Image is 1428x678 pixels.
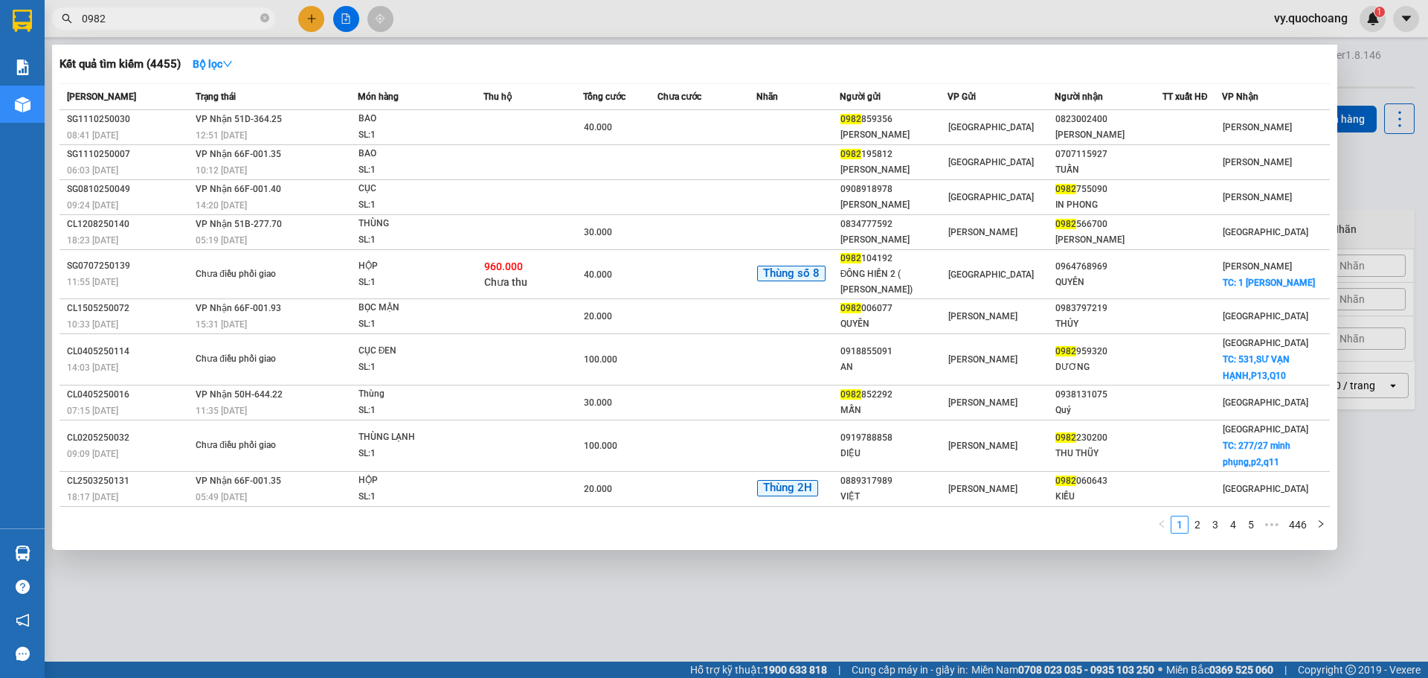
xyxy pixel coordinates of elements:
span: [GEOGRAPHIC_DATA] [948,192,1034,202]
div: 104192 [840,251,947,266]
span: 0982 [840,114,861,124]
span: 40.000 [584,122,612,132]
div: 0707115927 [1055,147,1162,162]
span: 0982 [1055,432,1076,443]
div: SL: 1 [358,316,470,333]
div: CỤC [358,181,470,197]
div: 0964768969 [1055,259,1162,275]
div: 859356 [840,112,947,127]
div: [PERSON_NAME] [840,232,947,248]
span: Chưa cước [657,92,701,102]
div: QUYÊN [1055,275,1162,290]
div: THÙNG LẠNH [358,429,470,446]
div: SL: 1 [358,275,470,291]
div: SL: 1 [358,489,470,505]
div: AN [840,359,947,375]
div: 0889317989 [840,473,947,489]
span: 0982 [840,149,861,159]
span: Tổng cước [583,92,625,102]
span: 14:20 [DATE] [196,200,247,211]
span: 40.000 [584,269,612,280]
span: 09:24 [DATE] [67,200,118,211]
span: 0982 [1055,476,1076,486]
button: left [1153,516,1171,534]
span: [PERSON_NAME] [1223,157,1292,167]
span: VP Nhận 66F-001.93 [196,303,281,313]
span: question-circle [16,580,30,594]
span: Trạng thái [196,92,236,102]
div: 0834777592 [840,217,947,232]
span: ••• [1260,516,1284,534]
div: SL: 1 [358,127,470,144]
div: 195812 [840,147,947,162]
span: down [222,59,233,69]
strong: Bộ lọc [193,58,233,70]
span: 14:03 [DATE] [67,362,118,373]
span: close-circle [260,12,269,26]
div: [PERSON_NAME] [840,197,947,213]
li: 5 [1242,516,1260,534]
span: 06:03 [DATE] [67,165,118,176]
span: VP Nhận 66F-001.35 [196,149,281,159]
span: 05:49 [DATE] [196,492,247,502]
div: CL0405250016 [67,387,191,403]
span: VP Nhận [1222,92,1258,102]
span: 0982 [1055,346,1076,356]
span: 0982 [1055,184,1076,194]
div: 0919788858 [840,430,947,446]
span: 11:55 [DATE] [67,277,118,287]
div: 566700 [1055,217,1162,232]
span: 0982 [1055,219,1076,229]
div: MẪN [840,403,947,418]
a: 5 [1243,517,1259,533]
div: CL1208250140 [67,217,191,232]
span: [PERSON_NAME] [948,441,1017,451]
span: close-circle [260,13,269,22]
div: Chưa điều phối giao [196,266,307,283]
div: 060643 [1055,473,1162,489]
div: 0918855091 [840,344,947,359]
div: QUYÊN [840,316,947,332]
div: BAO [358,111,470,127]
span: [GEOGRAPHIC_DATA] [1223,338,1308,348]
div: [PERSON_NAME] [840,162,947,178]
span: right [1316,519,1325,528]
span: VP Nhận 66F-001.40 [196,184,281,194]
li: Next Page [1312,516,1330,534]
span: 09:09 [DATE] [67,449,118,459]
span: [GEOGRAPHIC_DATA] [948,269,1034,280]
span: 11:35 [DATE] [196,406,247,416]
div: ĐÔNG HIỀN 2 ( [PERSON_NAME]) [840,266,947,298]
div: Chưa điều phối giao [196,438,307,454]
div: CL0405250114 [67,344,191,359]
span: 08:41 [DATE] [67,130,118,141]
h3: Kết quả tìm kiếm ( 4455 ) [59,57,181,72]
div: 852292 [840,387,947,403]
span: [GEOGRAPHIC_DATA] [1223,311,1308,322]
span: 100.000 [584,354,617,365]
div: KIỀU [1055,489,1162,505]
span: 10:12 [DATE] [196,165,247,176]
input: Tìm tên, số ĐT hoặc mã đơn [82,10,257,27]
span: [GEOGRAPHIC_DATA] [1223,397,1308,408]
span: Người nhận [1055,92,1103,102]
button: right [1312,516,1330,534]
span: 10:33 [DATE] [67,319,118,330]
a: 1 [1171,517,1188,533]
span: [GEOGRAPHIC_DATA] [1223,484,1308,494]
div: DIỆU [840,446,947,461]
span: Thu hộ [483,92,512,102]
span: [PERSON_NAME] [948,397,1017,408]
div: SG0707250139 [67,258,191,274]
span: Thùng số 8 [757,266,826,282]
div: THU THŨY [1055,446,1162,461]
div: BAO [358,146,470,162]
div: 755090 [1055,182,1162,197]
div: SL: 1 [358,162,470,179]
div: Chưa điều phối giao [196,351,307,368]
div: SG1110250007 [67,147,191,162]
div: HỘP [358,473,470,489]
div: SG1110250030 [67,112,191,127]
div: THỦY [1055,316,1162,332]
span: 20.000 [584,484,612,494]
